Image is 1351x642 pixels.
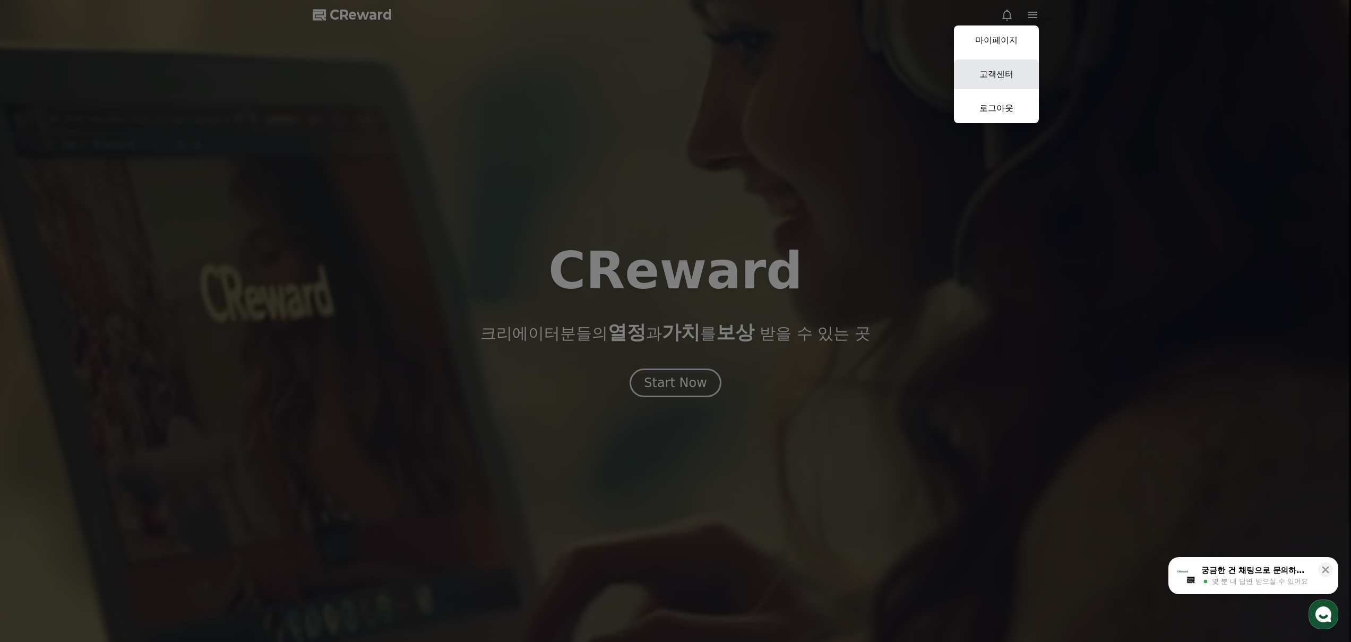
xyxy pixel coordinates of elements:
[97,353,110,362] span: 대화
[70,337,137,363] a: 대화
[954,25,1039,123] button: 마이페이지 고객센터 로그아웃
[954,59,1039,89] a: 고객센터
[954,25,1039,55] a: 마이페이지
[137,337,204,363] a: 설정
[954,93,1039,123] a: 로그아웃
[164,353,177,361] span: 설정
[3,337,70,363] a: 홈
[33,353,40,361] span: 홈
